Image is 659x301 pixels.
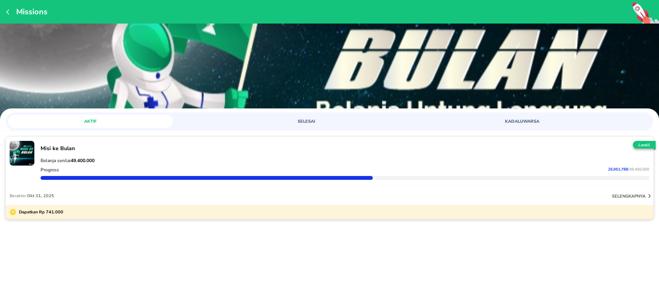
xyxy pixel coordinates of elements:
[41,157,95,164] span: Belanja senilai
[612,193,645,199] p: selengkapnya
[444,118,600,124] span: KADALUWARSA
[8,115,219,128] a: AKTIF
[608,167,628,172] span: 26.951.788
[10,193,54,199] p: Berakhir:
[12,7,47,17] p: Missions
[16,209,63,215] p: Dapatkan Rp 741.000
[6,112,653,128] div: loyalty mission tabs
[27,193,54,199] span: Okt 31, 2025
[10,141,34,166] img: mission-21058
[612,192,653,200] button: selengkapnya
[71,157,95,164] strong: 49.400.000
[229,118,384,124] span: SELESAI
[628,167,649,172] span: / 49.400.000
[13,118,168,124] span: AKTIF
[440,115,651,128] a: KADALUWARSA
[224,115,435,128] a: SELESAI
[631,142,657,148] p: Level 1
[41,167,59,173] p: Progress
[41,145,649,152] p: Misi ke Bulan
